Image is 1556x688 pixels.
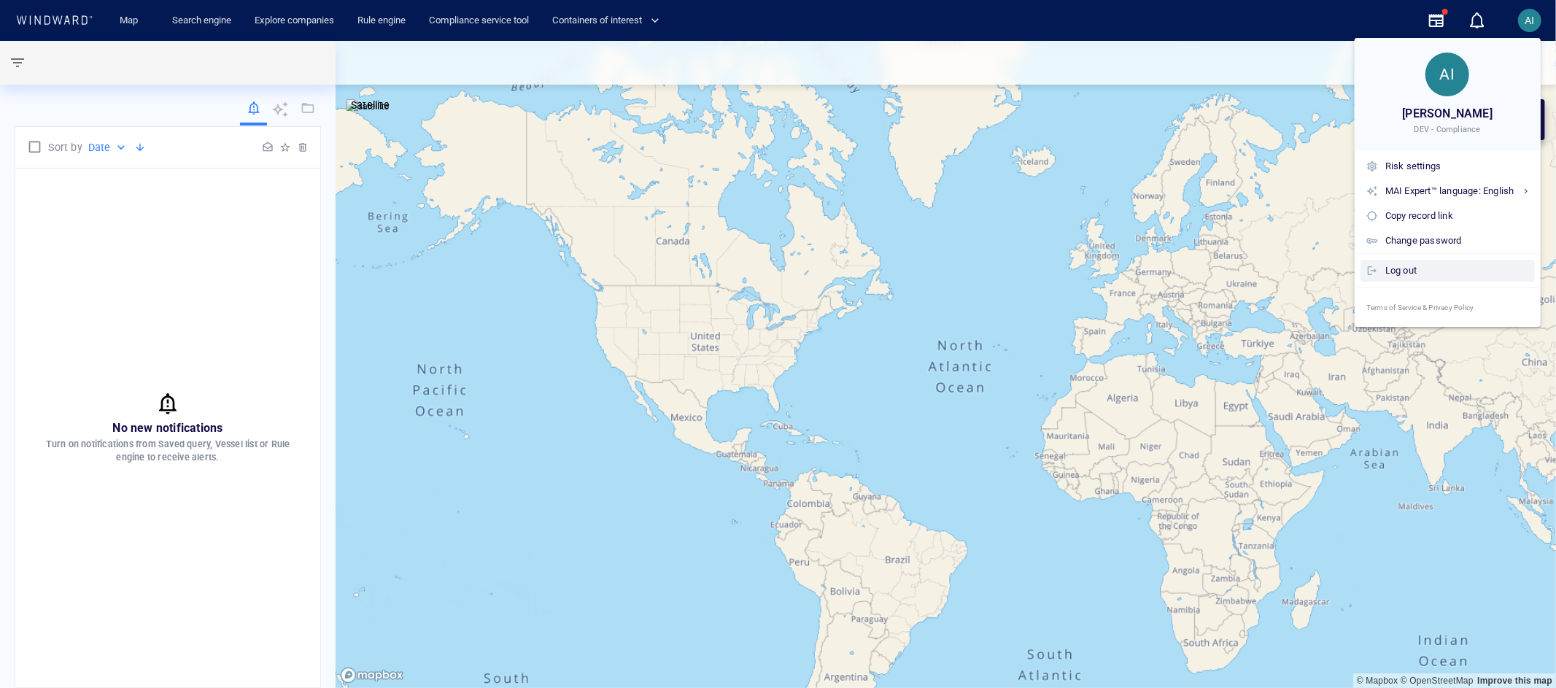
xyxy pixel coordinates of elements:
[1439,65,1455,83] span: AI
[1385,233,1529,249] div: Change password
[1414,124,1481,136] span: DEV - Compliance
[1355,288,1541,327] a: Terms of Service & Privacy Policy
[1385,183,1529,199] div: MAI Expert™ language: English
[1385,158,1529,174] div: Risk settings
[1494,622,1545,677] iframe: Chat
[1403,104,1493,124] span: [PERSON_NAME]
[1385,263,1529,279] div: Log out
[1385,208,1529,224] div: Copy record link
